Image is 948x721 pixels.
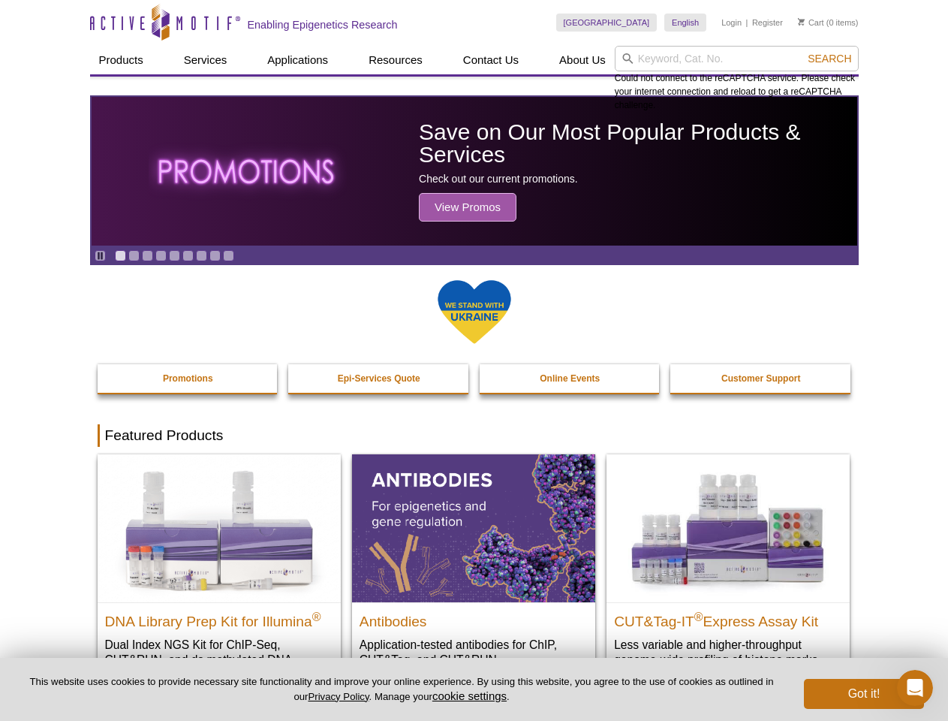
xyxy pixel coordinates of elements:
a: English [664,14,706,32]
a: Products [90,46,152,74]
sup: ® [312,610,321,623]
a: Online Events [480,364,661,393]
button: Search [803,52,856,65]
a: Register [752,17,783,28]
img: We Stand With Ukraine [437,279,512,345]
li: (0 items) [798,14,859,32]
img: Your Cart [798,18,805,26]
a: Epi-Services Quote [288,364,470,393]
h2: CUT&Tag-IT Express Assay Kit [614,607,842,629]
a: Customer Support [670,364,852,393]
input: Keyword, Cat. No. [615,46,859,71]
a: [GEOGRAPHIC_DATA] [556,14,658,32]
a: Go to slide 2 [128,250,140,261]
iframe: Intercom live chat [897,670,933,706]
p: Dual Index NGS Kit for ChIP-Seq, CUT&RUN, and ds methylated DNA assays. [105,637,333,683]
a: Go to slide 8 [209,250,221,261]
a: Cart [798,17,824,28]
a: Login [721,17,742,28]
div: Could not connect to the reCAPTCHA service. Please check your internet connection and reload to g... [615,46,859,112]
h2: Antibodies [360,607,588,629]
sup: ® [694,610,703,623]
a: Contact Us [454,46,528,74]
img: DNA Library Prep Kit for Illumina [98,454,341,602]
a: Go to slide 1 [115,250,126,261]
a: Go to slide 7 [196,250,207,261]
a: Promotions [98,364,279,393]
a: DNA Library Prep Kit for Illumina DNA Library Prep Kit for Illumina® Dual Index NGS Kit for ChIP-... [98,454,341,697]
a: Go to slide 5 [169,250,180,261]
a: Toggle autoplay [95,250,106,261]
span: Search [808,53,851,65]
a: All Antibodies Antibodies Application-tested antibodies for ChIP, CUT&Tag, and CUT&RUN. [352,454,595,682]
a: Resources [360,46,432,74]
strong: Customer Support [721,373,800,384]
strong: Epi-Services Quote [338,373,420,384]
img: CUT&Tag-IT® Express Assay Kit [606,454,850,602]
a: Go to slide 9 [223,250,234,261]
h2: DNA Library Prep Kit for Illumina [105,607,333,629]
button: cookie settings [432,689,507,702]
p: This website uses cookies to provide necessary site functionality and improve your online experie... [24,675,779,704]
img: All Antibodies [352,454,595,602]
a: About Us [550,46,615,74]
p: Application-tested antibodies for ChIP, CUT&Tag, and CUT&RUN. [360,637,588,668]
h2: Featured Products [98,424,851,447]
a: CUT&Tag-IT® Express Assay Kit CUT&Tag-IT®Express Assay Kit Less variable and higher-throughput ge... [606,454,850,682]
strong: Online Events [540,373,600,384]
li: | [746,14,748,32]
p: Less variable and higher-throughput genome-wide profiling of histone marks​. [614,637,842,668]
a: Go to slide 3 [142,250,153,261]
button: Got it! [804,679,924,709]
a: Privacy Policy [308,691,369,702]
h2: Enabling Epigenetics Research [248,18,398,32]
strong: Promotions [163,373,213,384]
a: Go to slide 4 [155,250,167,261]
a: Go to slide 6 [182,250,194,261]
a: Applications [258,46,337,74]
a: Services [175,46,236,74]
